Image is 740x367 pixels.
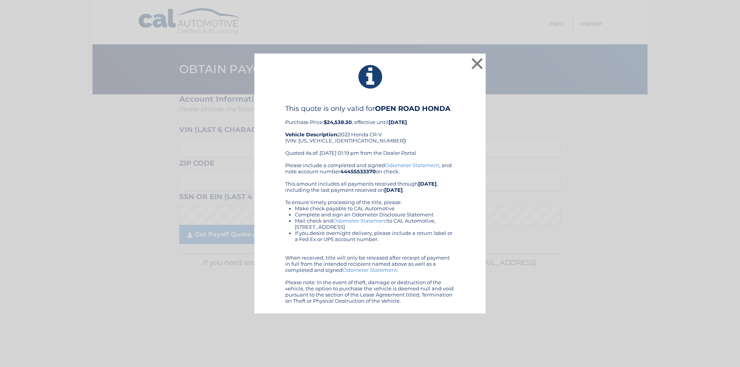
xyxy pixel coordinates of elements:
b: $24,538.30 [324,119,352,125]
div: Please include a completed and signed , and note account number on check. This amount includes al... [285,162,455,304]
strong: Vehicle Description: [285,131,338,137]
li: Make check payable to CAL Automotive [295,205,455,211]
li: If you desire overnight delivery, please include a return label or a Fed Ex or UPS account number. [295,230,455,242]
b: [DATE] [388,119,407,125]
b: [DATE] [418,181,437,187]
a: Odometer Statement [385,162,439,168]
li: Complete and sign an Odometer Disclosure Statement [295,211,455,218]
a: Odometer Statement [343,267,397,273]
a: Odometer Statement [333,218,387,224]
h4: This quote is only valid for [285,104,455,113]
div: Purchase Price: , effective until 2022 Honda CR-V (VIN: [US_VEHICLE_IDENTIFICATION_NUMBER]) Quote... [285,104,455,162]
li: Mail check and to CAL Automotive, [STREET_ADDRESS] [295,218,455,230]
b: 44455533370 [340,168,376,174]
button: × [469,56,485,71]
b: [DATE] [384,187,403,193]
b: OPEN ROAD HONDA [375,104,451,113]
